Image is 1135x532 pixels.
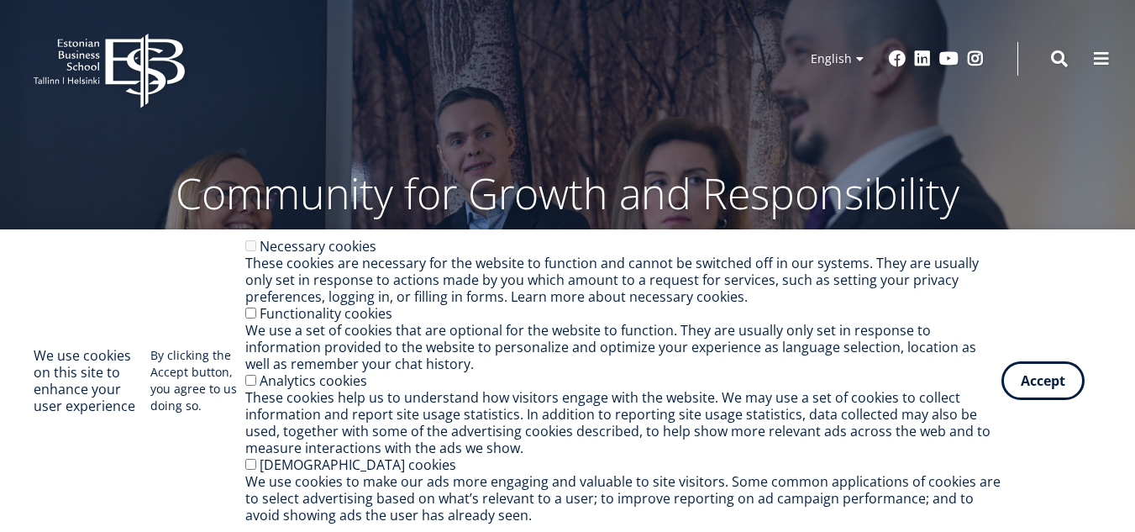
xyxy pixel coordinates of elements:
a: Youtube [939,50,959,67]
a: Instagram [967,50,984,67]
div: We use a set of cookies that are optional for the website to function. They are usually only set ... [245,322,1001,372]
p: By clicking the Accept button, you agree to us doing so. [150,347,245,414]
p: Community for Growth and Responsibility [123,168,1013,219]
div: These cookies are necessary for the website to function and cannot be switched off in our systems... [245,255,1001,305]
h2: We use cookies on this site to enhance your user experience [34,347,150,414]
div: We use cookies to make our ads more engaging and valuable to site visitors. Some common applicati... [245,473,1001,524]
label: [DEMOGRAPHIC_DATA] cookies [260,456,456,474]
label: Necessary cookies [260,237,376,255]
label: Functionality cookies [260,304,392,323]
button: Accept [1001,361,1085,400]
div: These cookies help us to understand how visitors engage with the website. We may use a set of coo... [245,389,1001,456]
a: Facebook [889,50,906,67]
label: Analytics cookies [260,371,367,390]
a: Linkedin [914,50,931,67]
